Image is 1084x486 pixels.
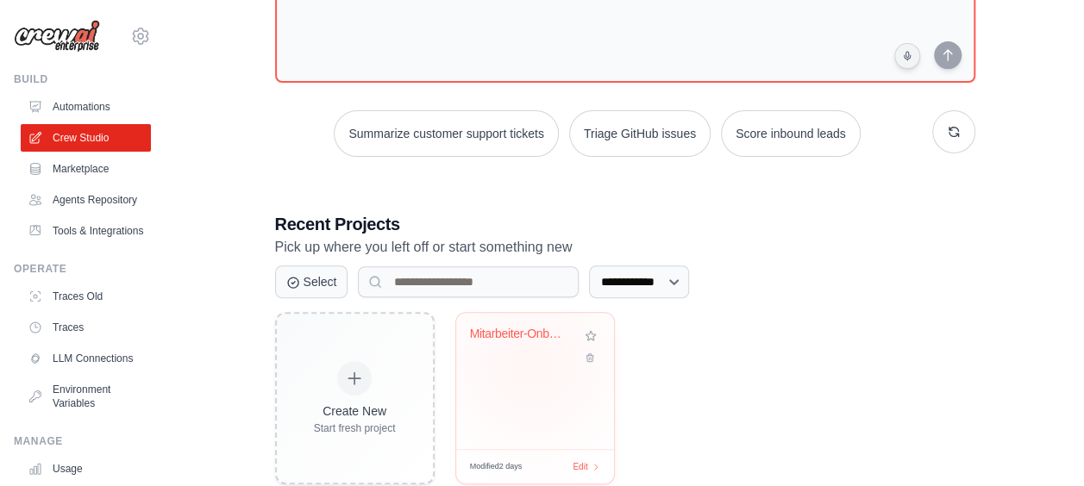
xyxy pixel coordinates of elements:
[21,93,151,121] a: Automations
[314,421,396,435] div: Start fresh project
[721,110,861,157] button: Score inbound leads
[14,434,151,448] div: Manage
[14,262,151,276] div: Operate
[581,349,600,366] button: Delete project
[569,110,711,157] button: Triage GitHub issues
[21,124,151,152] a: Crew Studio
[334,110,558,157] button: Summarize customer support tickets
[998,403,1084,486] div: Chat-Widget
[275,265,348,298] button: Select
[998,403,1084,486] iframe: Chat Widget
[314,402,396,420] div: Create New
[21,345,151,372] a: LLM Connections
[21,455,151,483] a: Usage
[932,110,975,153] button: Get new suggestions
[581,327,600,346] button: Add to favorites
[470,327,574,342] div: Mitarbeiter-Onboarding & Weiterentwicklung
[14,72,151,86] div: Build
[21,186,151,214] a: Agents Repository
[275,236,975,259] p: Pick up where you left off or start something new
[14,20,100,53] img: Logo
[21,155,151,183] a: Marketplace
[470,461,523,473] span: Modified 2 days
[275,212,975,236] h3: Recent Projects
[21,314,151,341] a: Traces
[21,283,151,310] a: Traces Old
[894,43,920,69] button: Click to speak your automation idea
[21,217,151,245] a: Tools & Integrations
[573,460,587,473] span: Edit
[21,376,151,417] a: Environment Variables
